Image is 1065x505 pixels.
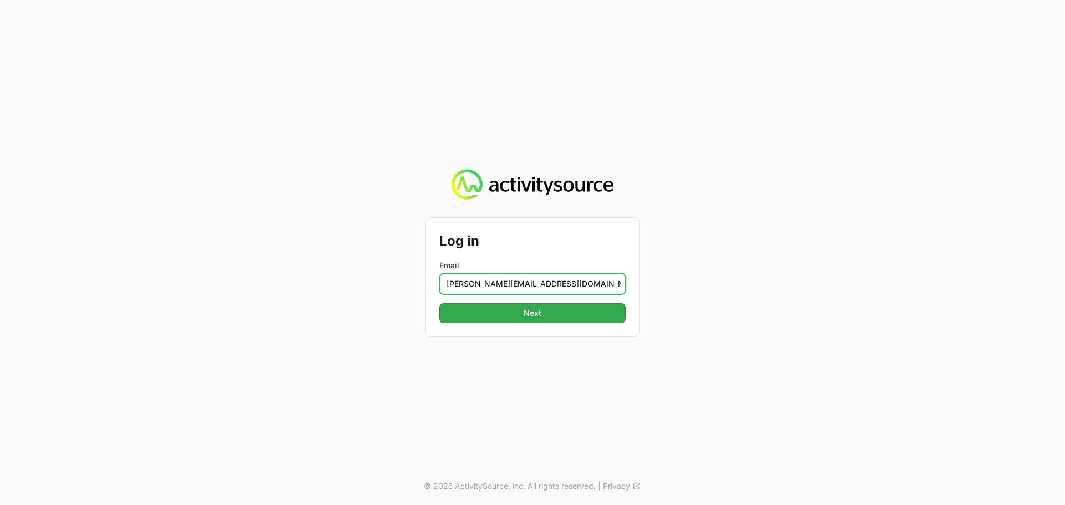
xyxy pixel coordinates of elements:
[439,273,626,294] input: Enter your email
[439,303,626,323] button: Next
[446,307,619,320] span: Next
[424,481,596,492] p: © 2025 ActivitySource, inc. All rights reserved.
[452,169,613,200] img: Activity Source
[439,231,626,251] h2: Log in
[598,481,601,492] span: |
[439,260,626,271] label: Email
[603,481,641,492] a: Privacy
